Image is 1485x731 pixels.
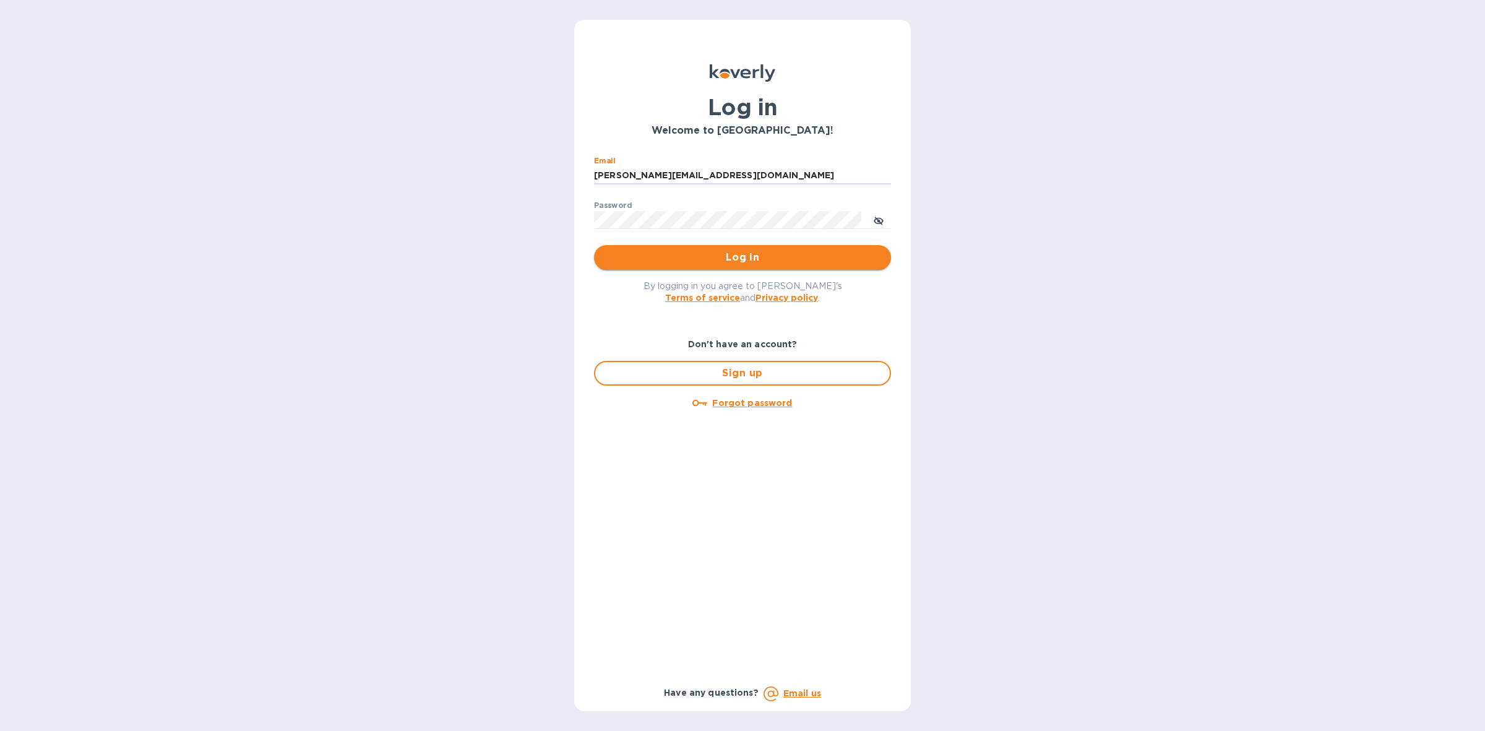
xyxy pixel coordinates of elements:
[604,250,881,265] span: Log in
[755,293,818,303] a: Privacy policy
[605,366,880,381] span: Sign up
[643,281,842,303] span: By logging in you agree to [PERSON_NAME]'s and .
[783,688,821,698] a: Email us
[594,202,632,209] label: Password
[594,94,891,120] h1: Log in
[664,688,759,698] b: Have any questions?
[594,245,891,270] button: Log in
[594,125,891,137] h3: Welcome to [GEOGRAPHIC_DATA]!
[594,157,616,165] label: Email
[866,207,891,232] button: toggle password visibility
[594,361,891,386] button: Sign up
[594,167,891,185] input: Enter email address
[712,398,792,408] u: Forgot password
[688,339,798,349] b: Don't have an account?
[710,64,775,82] img: Koverly
[665,293,740,303] a: Terms of service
